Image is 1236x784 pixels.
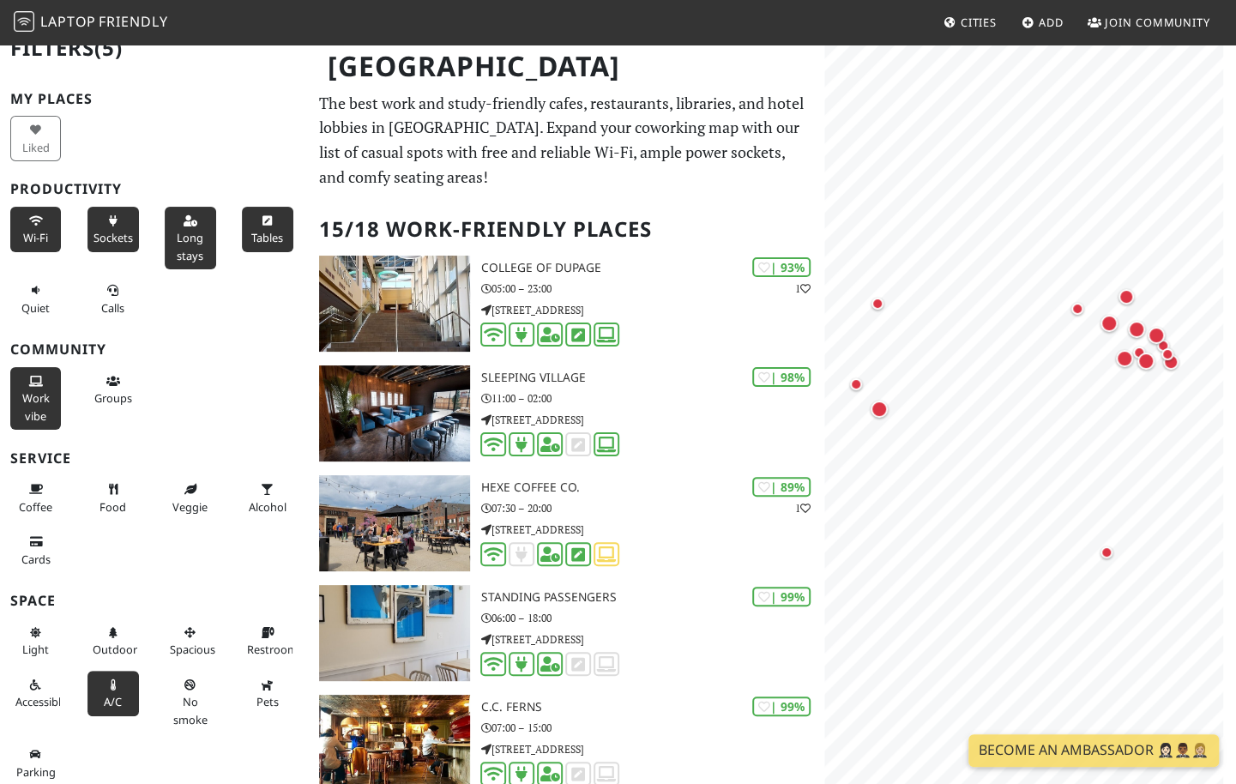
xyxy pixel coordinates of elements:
span: Air conditioned [104,694,122,709]
span: Alcohol [249,499,286,515]
button: A/C [87,671,138,716]
span: Restroom [247,642,298,657]
button: Groups [87,367,138,413]
button: Coffee [10,475,61,521]
h3: Hexe Coffee Co. [480,480,823,495]
img: College of DuPage [319,256,470,352]
span: Food [99,499,126,515]
p: [STREET_ADDRESS] [480,412,823,428]
span: Smoke free [173,694,208,727]
a: College of DuPage | 93% 1 College of DuPage 05:00 – 23:00 [STREET_ADDRESS] [309,256,823,352]
div: | 98% [752,367,811,387]
span: Veggie [172,499,208,515]
h2: 15/18 Work-Friendly Places [319,203,813,256]
div: Map marker [1071,303,1106,337]
div: Map marker [871,298,906,332]
h2: Filters [10,22,298,75]
span: Outdoor area [93,642,137,657]
span: Coffee [19,499,52,515]
a: Add [1015,7,1070,38]
span: Credit cards [21,552,51,567]
h3: College of DuPage [480,261,823,275]
button: Long stays [165,207,215,269]
div: Map marker [1163,354,1197,389]
p: [STREET_ADDRESS] [480,631,823,648]
span: Quiet [21,300,50,316]
h1: [GEOGRAPHIC_DATA] [314,43,820,90]
button: Accessible [10,671,61,716]
button: Pets [242,671,292,716]
p: 1 [795,280,811,297]
a: Sleeping Village | 98% Sleeping Village 11:00 – 02:00 [STREET_ADDRESS] [309,365,823,461]
h3: Sleeping Village [480,371,823,385]
button: Alcohol [242,475,292,521]
a: LaptopFriendly LaptopFriendly [14,8,168,38]
div: Map marker [1137,353,1172,387]
h3: Productivity [10,181,298,197]
h3: Standing Passengers [480,590,823,605]
p: 11:00 – 02:00 [480,390,823,407]
button: Outdoor [87,618,138,664]
p: [STREET_ADDRESS] [480,302,823,318]
span: Video/audio calls [101,300,124,316]
span: Group tables [94,390,132,406]
a: Join Community [1081,7,1217,38]
button: Calls [87,276,138,322]
button: Food [87,475,138,521]
h3: Community [10,341,298,358]
img: Sleeping Village [319,365,470,461]
span: Laptop [40,12,96,31]
p: 1 [795,500,811,516]
h3: Service [10,450,298,467]
div: Map marker [1128,321,1162,355]
p: 05:00 – 23:00 [480,280,823,297]
p: 07:00 – 15:00 [480,720,823,736]
p: [STREET_ADDRESS] [480,741,823,757]
span: Cities [961,15,997,30]
button: Quiet [10,276,61,322]
img: Hexe Coffee Co. [319,475,470,571]
a: Cities [937,7,1004,38]
button: Spacious [165,618,215,664]
div: Map marker [1148,327,1182,361]
div: Map marker [1157,340,1191,374]
div: | 99% [752,587,811,606]
button: Restroom [242,618,292,664]
button: Sockets [87,207,138,252]
span: Join Community [1105,15,1210,30]
h3: My Places [10,91,298,107]
p: The best work and study-friendly cafes, restaurants, libraries, and hotel lobbies in [GEOGRAPHIC_... [319,91,813,190]
span: Accessible [15,694,67,709]
img: Standing Passengers [319,585,470,681]
span: Pet friendly [256,694,279,709]
div: Map marker [871,401,905,435]
button: No smoke [165,671,215,733]
div: Map marker [1161,348,1196,383]
div: | 99% [752,697,811,716]
button: Cards [10,528,61,573]
span: Long stays [177,230,203,262]
a: Standing Passengers | 99% Standing Passengers 06:00 – 18:00 [STREET_ADDRESS] [309,585,823,681]
h3: Space [10,593,298,609]
p: [STREET_ADDRESS] [480,522,823,538]
button: Veggie [165,475,215,521]
span: Work-friendly tables [251,230,283,245]
span: Parking [16,764,56,780]
p: 07:30 – 20:00 [480,500,823,516]
button: Work vibe [10,367,61,430]
div: | 89% [752,477,811,497]
span: (5) [94,33,123,62]
div: | 93% [752,257,811,277]
p: 06:00 – 18:00 [480,610,823,626]
span: Friendly [99,12,167,31]
div: Map marker [1116,350,1150,384]
img: LaptopFriendly [14,11,34,32]
h3: C.C. Ferns [480,700,823,715]
span: Stable Wi-Fi [23,230,48,245]
span: Spacious [170,642,215,657]
div: Map marker [1100,315,1135,349]
div: Map marker [1118,289,1153,323]
span: Natural light [22,642,49,657]
button: Wi-Fi [10,207,61,252]
a: Hexe Coffee Co. | 89% 1 Hexe Coffee Co. 07:30 – 20:00 [STREET_ADDRESS] [309,475,823,571]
